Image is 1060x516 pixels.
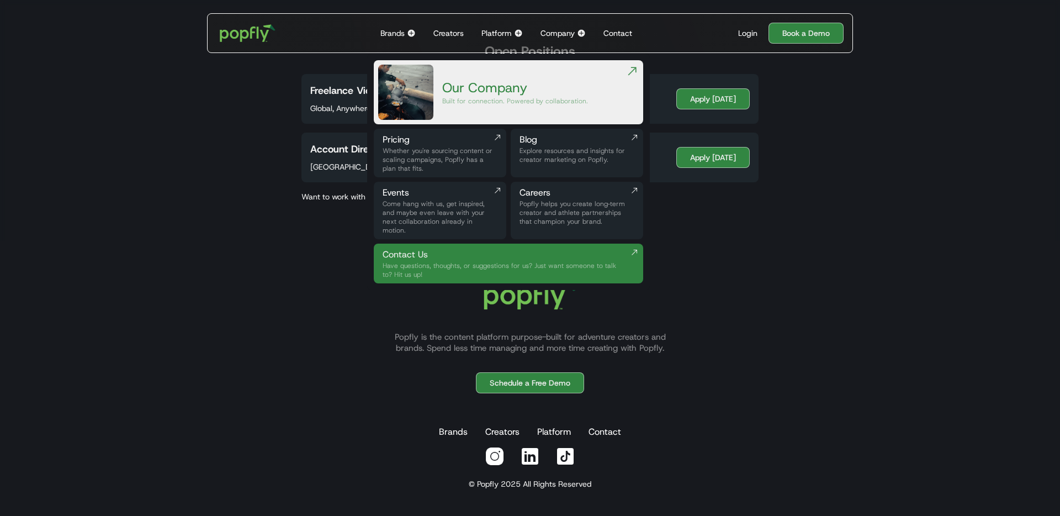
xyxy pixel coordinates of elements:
[383,248,626,261] div: Contact Us
[310,143,387,156] h4: Account Director
[520,146,634,164] div: Explore resources and insights for creator marketing on Popfly.
[676,147,750,168] a: Apply [DATE]
[437,421,470,443] a: Brands
[535,421,573,443] a: Platform
[481,28,512,39] div: Platform
[442,97,588,106] div: Built for connection. Powered by collaboration.
[383,199,497,235] div: Come hang with us, get inspired, and maybe even leave with your next collaboration already in mot...
[520,133,634,146] div: Blog
[380,28,405,39] div: Brands
[734,28,762,39] a: Login
[520,199,634,226] div: Popfly helps you create long‑term creator and athlete partnerships that champion your brand.
[442,79,588,97] div: Our Company
[383,186,497,199] div: Events
[540,28,575,39] div: Company
[383,133,497,146] div: Pricing
[310,161,499,172] p: [GEOGRAPHIC_DATA], [GEOGRAPHIC_DATA]; Remote
[738,28,757,39] div: Login
[603,28,632,39] div: Contact
[511,182,643,239] a: CareersPopfly helps you create long‑term creator and athlete partnerships that champion your brand.
[383,146,497,173] div: Whether you're sourcing content or scaling campaigns, Popfly has a plan that fits.
[374,244,643,283] a: Contact UsHave questions, thoughts, or suggestions for us? Just want someone to talk to? Hit us up!
[676,88,750,109] a: Apply [DATE]
[599,14,637,52] a: Contact
[212,17,283,50] a: home
[469,478,591,489] div: © Popfly 2025 All Rights Reserved
[483,421,522,443] a: Creators
[476,372,584,393] a: Schedule a Free Demo
[381,331,679,354] p: Popfly is the content platform purpose-built for adventure creators and brands. Spend less time m...
[383,261,626,279] div: Have questions, thoughts, or suggestions for us? Just want someone to talk to? Hit us up!
[511,129,643,177] a: BlogExplore resources and insights for creator marketing on Popfly.
[520,186,634,199] div: Careers
[310,103,371,114] p: Global, Anywhere
[293,191,767,202] p: Want to work with us on another role?
[310,84,417,97] h4: Freelance Video Editors
[429,14,468,52] a: Creators
[586,421,623,443] a: Contact
[374,60,643,124] a: Our CompanyBuilt for connection. Powered by collaboration.
[433,28,464,39] div: Creators
[768,23,844,44] a: Book a Demo
[374,182,506,239] a: EventsCome hang with us, get inspired, and maybe even leave with your next collaboration already ...
[374,129,506,177] a: PricingWhether you're sourcing content or scaling campaigns, Popfly has a plan that fits.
